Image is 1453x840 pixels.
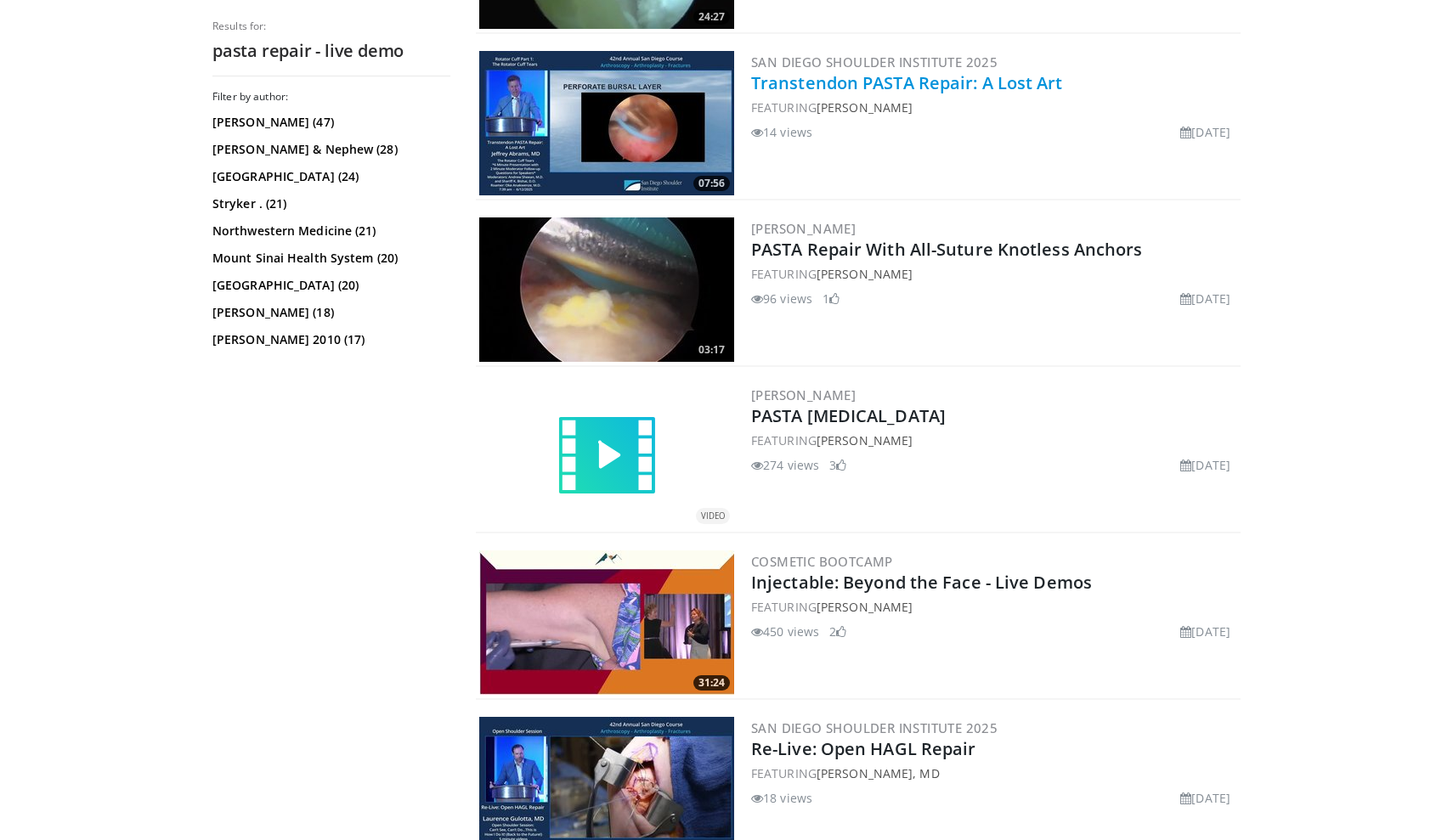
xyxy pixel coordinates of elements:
[817,266,913,282] a: [PERSON_NAME]
[751,404,946,427] a: PASTA [MEDICAL_DATA]
[212,168,446,185] a: [GEOGRAPHIC_DATA] (24)
[751,764,1237,782] div: FEATURING
[212,195,446,212] a: Stryker . (21)
[556,405,658,507] img: video.svg
[751,737,976,760] a: Re-Live: Open HAGL Repair
[751,123,812,141] li: 14 views
[751,99,1237,116] div: FEATURING
[751,220,856,237] a: [PERSON_NAME]
[479,550,734,695] a: 31:24
[212,223,446,240] a: Northwestern Medicine (21)
[751,623,819,640] li: 450 views
[701,510,725,521] small: VIDEO
[479,217,734,362] img: 6822e15b-2d34-4d33-a779-6b78a1dd7cab.300x170_q85_crop-smart_upscale.jpg
[693,176,730,191] span: 07:56
[479,51,734,195] img: c679a328-fb5e-4ed5-9a41-39b3f2dfdb81.300x170_q85_crop-smart_upscale.jpg
[751,265,1237,283] div: FEATURING
[817,99,913,116] a: [PERSON_NAME]
[1180,290,1230,307] li: [DATE]
[1180,789,1230,807] li: [DATE]
[212,20,450,33] p: Results for:
[212,90,450,104] h3: Filter by author:
[212,277,446,294] a: [GEOGRAPHIC_DATA] (20)
[817,765,940,781] a: [PERSON_NAME], MD
[751,598,1237,616] div: FEATURING
[479,550,734,695] img: b0abb580-b7cb-4d88-826e-aa3f98253b11.300x170_q85_crop-smart_upscale.jpg
[751,386,856,403] a: [PERSON_NAME]
[751,456,819,474] li: 274 views
[479,217,734,362] a: 03:17
[817,599,913,615] a: [PERSON_NAME]
[212,141,446,158] a: [PERSON_NAME] & Nephew (28)
[479,51,734,195] a: 07:56
[751,290,812,307] li: 96 views
[479,405,734,507] a: VIDEO
[1180,123,1230,141] li: [DATE]
[751,238,1143,261] a: PASTA Repair With All-Suture Knotless Anchors
[751,54,998,70] a: San Diego Shoulder Institute 2025
[693,342,730,358] span: 03:17
[751,789,812,807] li: 18 views
[751,571,1092,594] a: Injectable: Beyond the Face - Live Demos
[693,9,730,25] span: 24:27
[212,250,446,267] a: Mount Sinai Health System (20)
[823,290,840,307] li: 1
[212,114,446,131] a: [PERSON_NAME] (47)
[212,40,450,62] h2: pasta repair - live demo
[1180,623,1230,640] li: [DATE]
[829,623,846,640] li: 2
[751,431,1237,449] div: FEATURING
[751,553,893,570] a: Cosmetic Bootcamp
[212,304,446,321] a: [PERSON_NAME] (18)
[1180,456,1230,474] li: [DATE]
[829,456,846,474] li: 3
[751,719,998,736] a: San Diego Shoulder Institute 2025
[817,432,913,448] a: [PERSON_NAME]
[751,71,1063,94] a: Transtendon PASTA Repair: A Lost Art
[693,675,730,691] span: 31:24
[212,331,446,348] a: [PERSON_NAME] 2010 (17)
